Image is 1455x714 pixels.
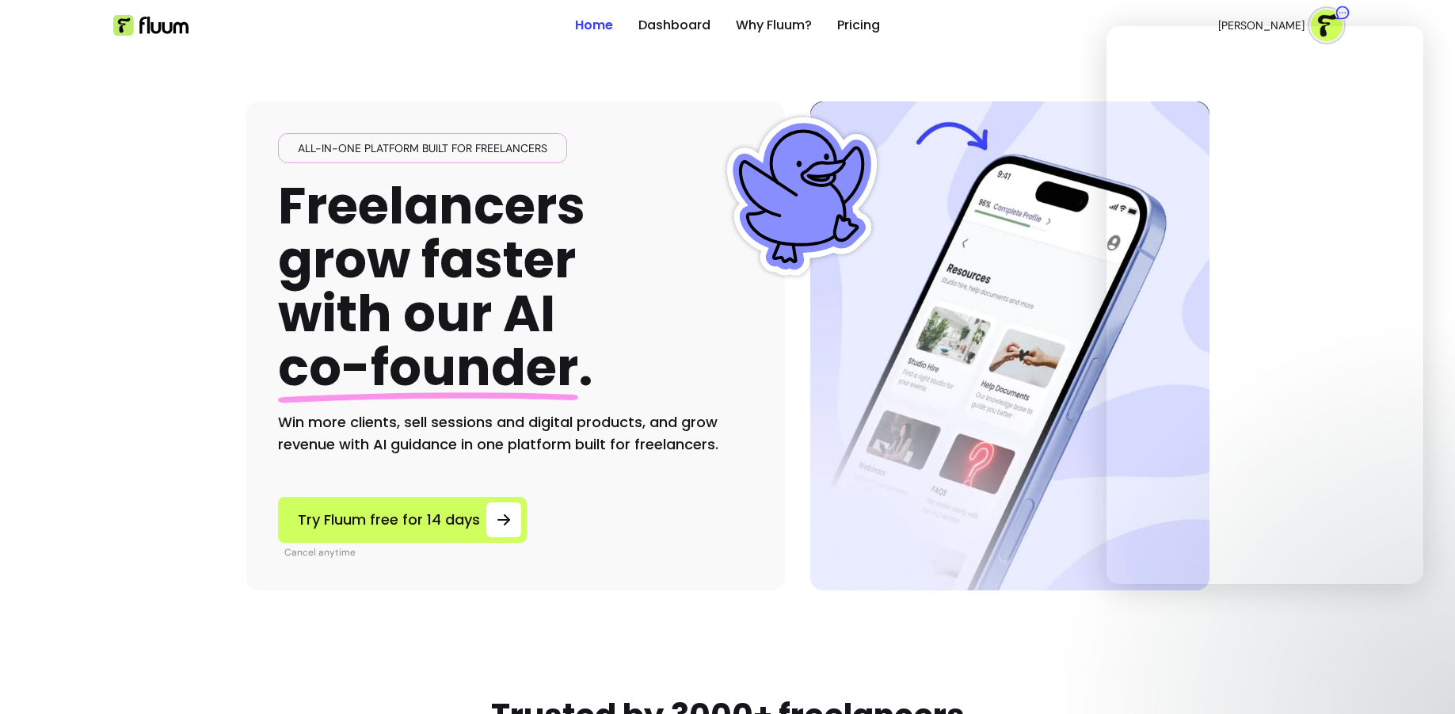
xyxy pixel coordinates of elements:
[1106,26,1423,584] iframe: Intercom live chat
[1218,10,1343,41] button: avatar[PERSON_NAME]
[723,117,882,276] img: Fluum Duck sticker
[278,497,527,543] a: Try Fluum free for 14 days
[1385,597,1423,635] iframe: Intercom live chat
[837,16,880,35] a: Pricing
[1311,10,1343,41] img: avatar
[278,411,753,456] h2: Win more clients, sell sessions and digital products, and grow revenue with AI guidance in one pl...
[278,332,578,403] span: co-founder
[298,509,480,531] span: Try Fluum free for 14 days
[638,16,710,35] a: Dashboard
[113,15,189,36] img: Fluum Logo
[575,16,613,35] a: Home
[736,16,812,35] a: Why Fluum?
[291,140,554,156] span: All-in-one platform built for freelancers
[1218,17,1305,33] span: [PERSON_NAME]
[810,101,1209,590] img: Hero
[284,546,527,559] p: Cancel anytime
[278,179,593,395] h1: Freelancers grow faster with our AI .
